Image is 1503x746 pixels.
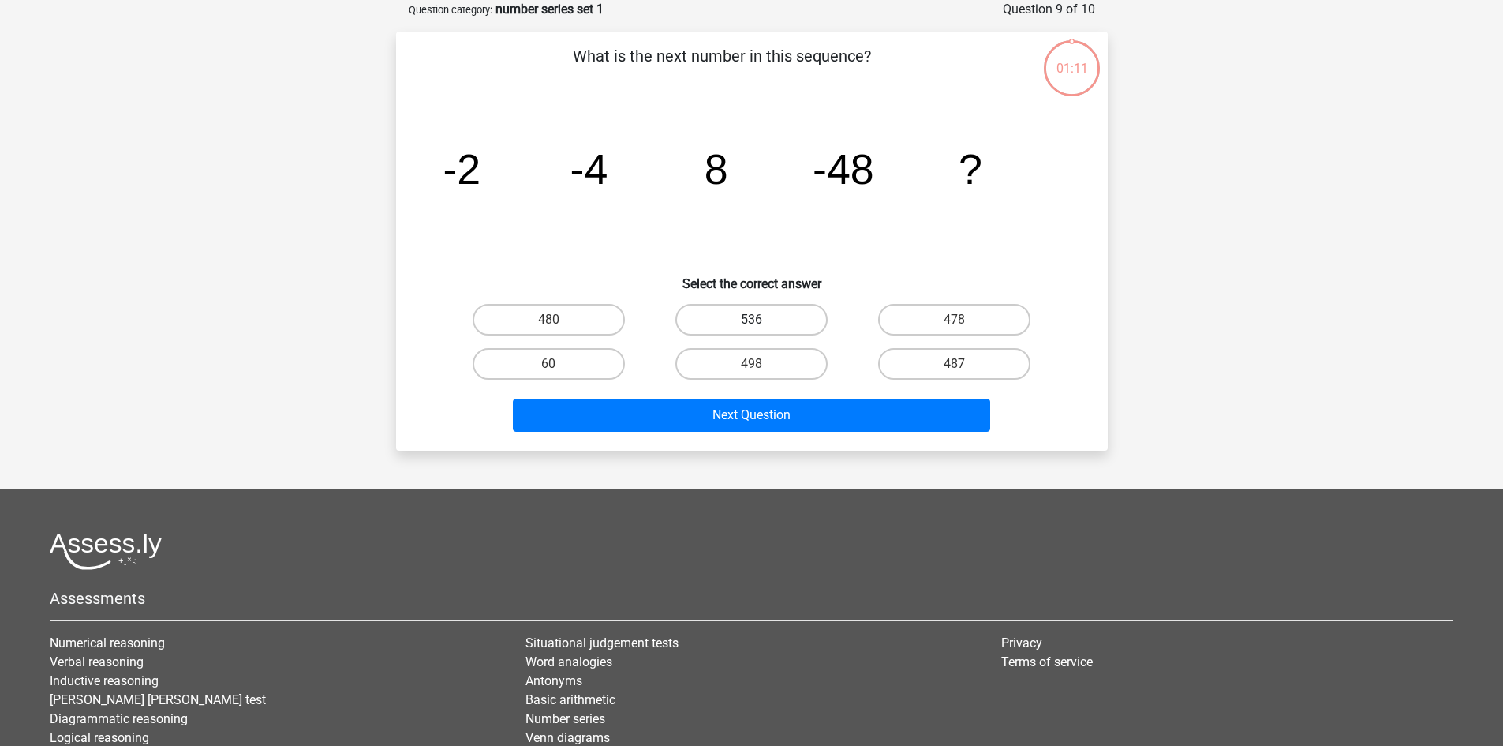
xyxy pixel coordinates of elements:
a: Logical reasoning [50,730,149,745]
a: Antonyms [525,673,582,688]
a: Word analogies [525,654,612,669]
a: Terms of service [1001,654,1093,669]
a: Situational judgement tests [525,635,679,650]
button: Next Question [513,399,990,432]
label: 480 [473,304,625,336]
tspan: ? [959,145,982,193]
a: Venn diagrams [525,730,610,745]
tspan: -48 [813,145,874,193]
a: [PERSON_NAME] [PERSON_NAME] test [50,692,266,707]
tspan: -4 [570,145,608,193]
label: 478 [878,304,1030,336]
img: Assessly logo [50,533,162,570]
label: 498 [675,348,828,380]
div: 01:11 [1042,39,1101,78]
strong: number series set 1 [495,2,604,17]
small: Question category: [409,4,492,16]
a: Privacy [1001,635,1042,650]
label: 487 [878,348,1030,380]
label: 536 [675,304,828,336]
label: 60 [473,348,625,380]
a: Basic arithmetic [525,692,615,707]
tspan: -2 [443,145,480,193]
a: Diagrammatic reasoning [50,711,188,726]
h6: Select the correct answer [421,264,1082,291]
p: What is the next number in this sequence? [421,44,1023,92]
a: Number series [525,711,605,726]
tspan: 8 [704,145,727,193]
a: Inductive reasoning [50,673,159,688]
h5: Assessments [50,589,1453,608]
a: Verbal reasoning [50,654,144,669]
a: Numerical reasoning [50,635,165,650]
